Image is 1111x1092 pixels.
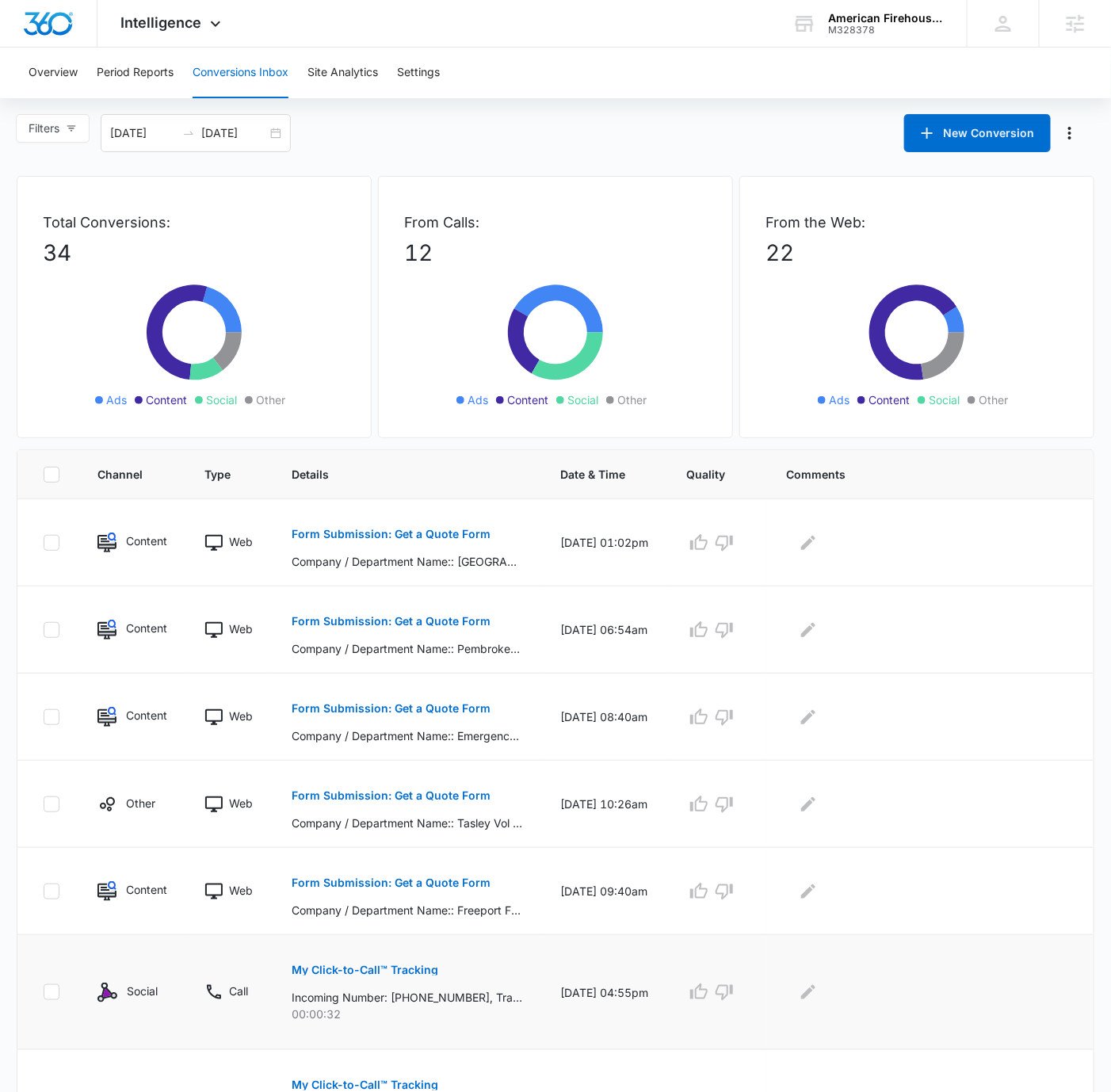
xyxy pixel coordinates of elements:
td: [DATE] 10:26am [541,761,667,848]
button: Edit Comments [796,792,821,817]
p: Web [229,708,253,724]
img: logo_orange.svg [25,25,38,38]
button: My Click-to-Call™ Tracking [292,951,438,989]
div: v 4.0.25 [44,25,78,38]
button: Edit Comments [796,530,821,556]
p: 34 [43,236,346,269]
span: Other [979,391,1008,408]
span: Social [567,391,598,408]
button: Edit Comments [796,704,821,730]
p: Social [127,983,158,999]
input: Start date [110,124,176,142]
button: Site Analytics [307,48,378,98]
p: Web [229,533,253,550]
span: Channel [97,466,143,483]
button: Form Submission: Get a Quote Form [292,864,491,902]
p: Company / Department Name:: Pembroke Pines Fire Rescue Department, Point of Contact Name: [PERSON... [292,640,522,657]
p: Company / Department Name:: Freeport Fire dept, Point of Contact Name: [PERSON_NAME], Email: [EMA... [292,902,522,918]
span: Content [869,391,910,408]
span: Filters [29,120,59,137]
p: Company / Department Name:: Emergency Services Fountation of [US_STATE] DBA Boys Ranch EMS, Point... [292,727,522,744]
p: My Click-to-Call™ Tracking [292,964,438,976]
p: Content [126,620,166,636]
button: Form Submission: Get a Quote Form [292,515,491,553]
img: website_grey.svg [25,41,38,54]
button: New Conversion [904,114,1051,152]
p: 12 [404,236,707,269]
td: [DATE] 04:55pm [541,935,667,1050]
p: Call [229,983,248,999]
button: Form Submission: Get a Quote Form [292,689,491,727]
p: Company / Department Name:: Tasley Vol Fire Co, Point of Contact Name: [PERSON_NAME], Email: [EMA... [292,815,522,831]
p: From Calls: [404,212,707,233]
span: Other [256,391,285,408]
span: Comments [786,466,1045,483]
input: End date [201,124,267,142]
p: 22 [765,236,1068,269]
span: Intelligence [121,14,202,31]
button: Edit Comments [796,617,821,643]
button: Form Submission: Get a Quote Form [292,602,491,640]
td: [DATE] 09:40am [541,848,667,935]
img: tab_domain_overview_orange.svg [43,92,55,105]
p: Content [126,533,166,549]
button: Filters [16,114,90,143]
button: Manage Numbers [1057,120,1082,146]
button: Form Submission: Get a Quote Form [292,777,491,815]
td: [DATE] 06:54am [541,586,667,674]
div: Domain Overview [60,94,142,104]
p: Total Conversions: [43,212,346,233]
span: Quality [686,466,725,483]
p: Content [126,881,166,898]
p: Form Submission: Get a Quote Form [292,529,491,540]
span: Social [929,391,960,408]
span: Content [146,391,187,408]
p: Content [126,707,166,724]
div: account name [828,12,944,25]
p: Form Submission: Get a Quote Form [292,616,491,627]
p: Form Submission: Get a Quote Form [292,790,491,801]
p: Company / Department Name:: [GEOGRAPHIC_DATA] ESD 6, Point of Contact Name: [PERSON_NAME], Email:... [292,553,522,570]
p: Form Submission: Get a Quote Form [292,877,491,888]
p: Form Submission: Get a Quote Form [292,703,491,714]
span: Content [507,391,548,408]
p: Web [229,882,253,899]
p: Incoming Number: [PHONE_NUMBER], Tracking Number: [PHONE_NUMBER], Ring To: [PHONE_NUMBER], Caller... [292,989,522,1006]
img: tab_keywords_by_traffic_grey.svg [158,92,170,105]
p: My Click-to-Call™ Tracking [292,1079,438,1090]
td: [DATE] 08:40am [541,674,667,761]
span: to [182,127,195,139]
button: Edit Comments [796,879,821,904]
span: Type [204,466,231,483]
span: Details [292,466,499,483]
div: Keywords by Traffic [175,94,267,104]
div: Domain: [DOMAIN_NAME] [41,41,174,54]
td: [DATE] 01:02pm [541,499,667,586]
button: Period Reports [97,48,174,98]
span: Ads [829,391,849,408]
button: Settings [397,48,440,98]
div: account id [828,25,944,36]
p: Web [229,795,253,811]
p: Other [126,795,155,811]
span: Other [617,391,647,408]
button: Edit Comments [796,979,821,1005]
span: swap-right [182,127,195,139]
span: Ads [106,391,127,408]
p: From the Web: [765,212,1068,233]
button: Conversions Inbox [193,48,288,98]
p: 00:00:32 [292,1006,522,1022]
span: Social [206,391,237,408]
button: Overview [29,48,78,98]
span: Ads [468,391,488,408]
p: Web [229,620,253,637]
span: Date & Time [560,466,625,483]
